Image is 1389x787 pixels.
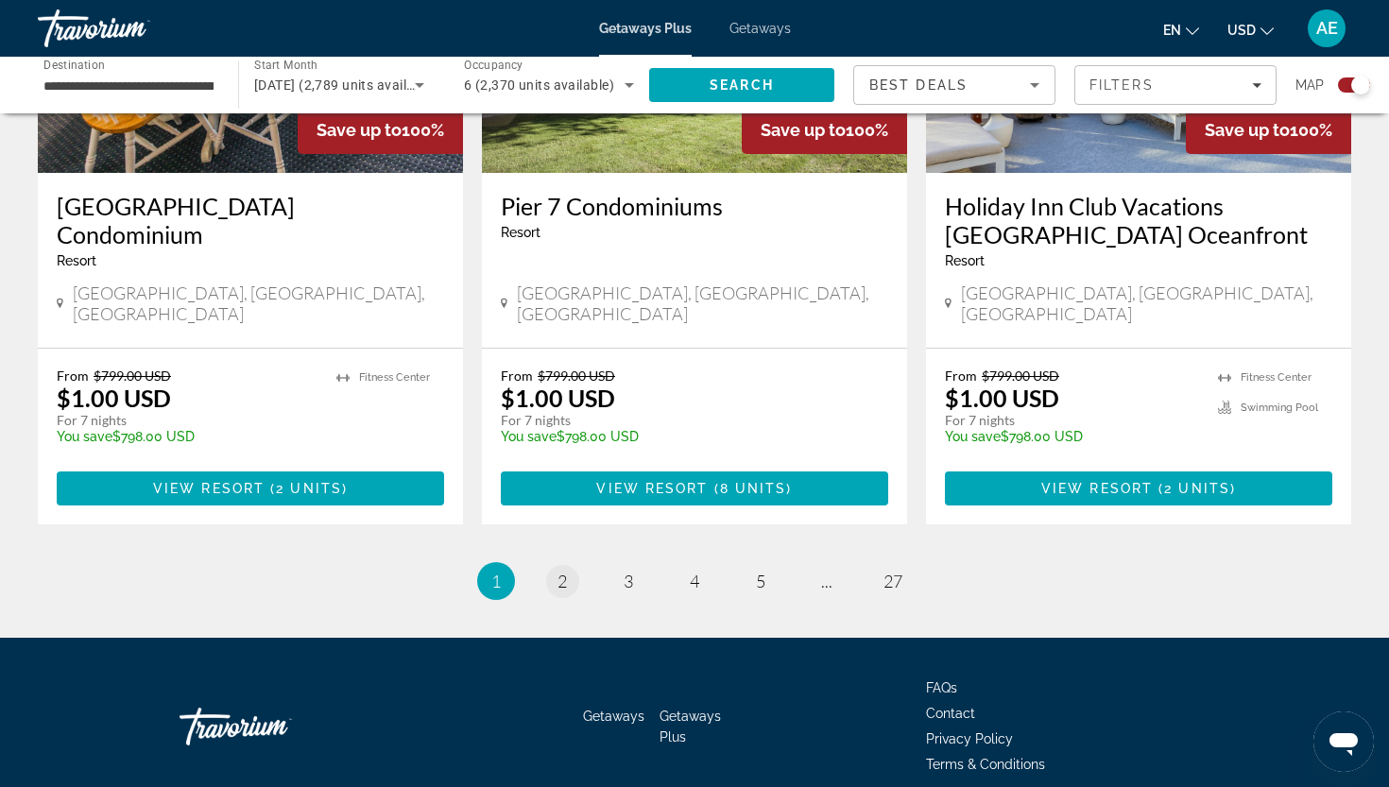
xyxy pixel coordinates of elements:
button: User Menu [1302,9,1351,48]
p: $798.00 USD [57,429,317,444]
span: [GEOGRAPHIC_DATA], [GEOGRAPHIC_DATA], [GEOGRAPHIC_DATA] [517,282,888,324]
span: From [945,368,977,384]
button: Change currency [1227,16,1274,43]
button: Change language [1163,16,1199,43]
span: $799.00 USD [94,368,171,384]
span: From [57,368,89,384]
span: From [501,368,533,384]
span: Save up to [761,120,846,140]
span: Fitness Center [359,371,430,384]
span: ... [821,571,832,591]
span: Save up to [317,120,402,140]
span: 2 [557,571,567,591]
span: ( ) [265,481,348,496]
div: 100% [298,106,463,154]
span: Map [1295,72,1324,98]
a: Getaways Plus [660,709,721,744]
mat-select: Sort by [869,74,1039,96]
span: [DATE] (2,789 units available) [254,77,437,93]
span: [GEOGRAPHIC_DATA], [GEOGRAPHIC_DATA], [GEOGRAPHIC_DATA] [73,282,444,324]
span: Resort [945,253,985,268]
p: $798.00 USD [945,429,1199,444]
span: Start Month [254,59,317,72]
a: Contact [926,706,975,721]
span: 2 units [1164,481,1230,496]
p: $1.00 USD [501,384,615,412]
span: 6 (2,370 units available) [464,77,614,93]
span: $799.00 USD [538,368,615,384]
p: For 7 nights [945,412,1199,429]
span: Swimming Pool [1241,402,1318,414]
span: View Resort [153,481,265,496]
a: Holiday Inn Club Vacations [GEOGRAPHIC_DATA] Oceanfront [945,192,1332,248]
span: View Resort [596,481,708,496]
span: 2 units [276,481,342,496]
span: View Resort [1041,481,1153,496]
p: $1.00 USD [57,384,171,412]
button: View Resort(8 units) [501,471,888,505]
p: $1.00 USD [945,384,1059,412]
span: 27 [883,571,902,591]
span: Resort [57,253,96,268]
span: en [1163,23,1181,38]
a: FAQs [926,680,957,695]
a: Travorium [38,4,227,53]
p: For 7 nights [57,412,317,429]
span: Destination [43,58,105,71]
span: Best Deals [869,77,968,93]
a: Getaways [583,709,644,724]
p: $798.00 USD [501,429,869,444]
span: Save up to [1205,120,1290,140]
span: 1 [491,571,501,591]
span: 8 units [720,481,787,496]
iframe: Button to launch messaging window [1313,711,1374,772]
span: Resort [501,225,540,240]
span: ( ) [709,481,793,496]
nav: Pagination [38,562,1351,600]
a: [GEOGRAPHIC_DATA] Condominium [57,192,444,248]
span: 4 [690,571,699,591]
button: Search [649,68,834,102]
span: 5 [756,571,765,591]
button: View Resort(2 units) [57,471,444,505]
span: You save [501,429,557,444]
a: Go Home [180,698,369,755]
span: You save [945,429,1001,444]
span: Occupancy [464,59,523,72]
a: Getaways Plus [599,21,692,36]
span: Fitness Center [1241,371,1312,384]
span: ( ) [1153,481,1236,496]
span: Search [710,77,774,93]
a: Privacy Policy [926,731,1013,746]
span: [GEOGRAPHIC_DATA], [GEOGRAPHIC_DATA], [GEOGRAPHIC_DATA] [961,282,1332,324]
p: For 7 nights [501,412,869,429]
button: Filters [1074,65,1277,105]
input: Select destination [43,75,214,97]
a: Terms & Conditions [926,757,1045,772]
span: USD [1227,23,1256,38]
span: 3 [624,571,633,591]
div: 100% [1186,106,1351,154]
div: 100% [742,106,907,154]
a: Pier 7 Condominiums [501,192,888,220]
span: $799.00 USD [982,368,1059,384]
a: Getaways [729,21,791,36]
span: AE [1316,19,1338,38]
span: Filters [1089,77,1154,93]
button: View Resort(2 units) [945,471,1332,505]
span: You save [57,429,112,444]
